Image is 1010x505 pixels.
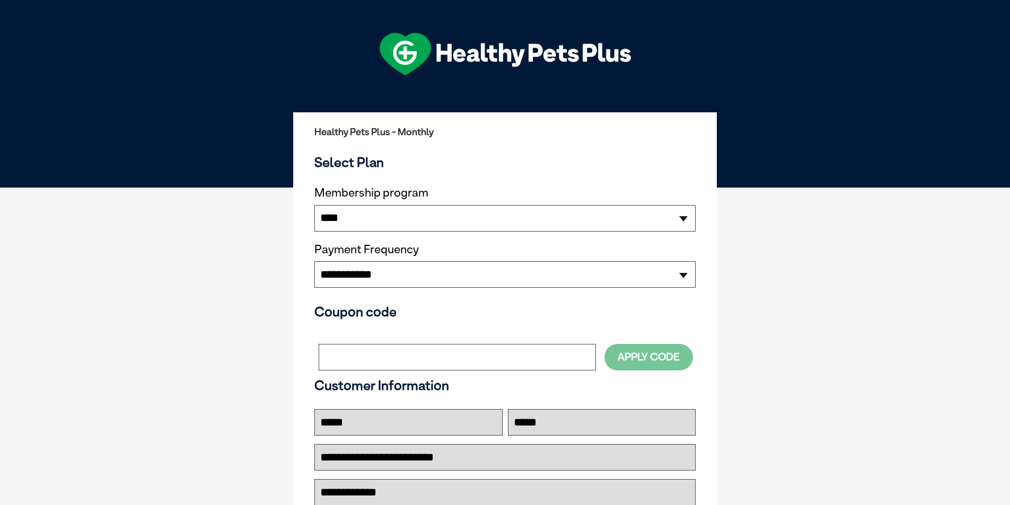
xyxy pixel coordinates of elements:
label: Payment Frequency [314,243,419,256]
label: Membership program [314,186,696,200]
h3: Customer Information [314,377,696,393]
h3: Select Plan [314,154,696,170]
h2: Healthy Pets Plus - Monthly [314,127,696,137]
img: hpp-logo-landscape-green-white.png [380,33,631,75]
h3: Coupon code [314,304,696,320]
button: Apply Code [604,344,693,370]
